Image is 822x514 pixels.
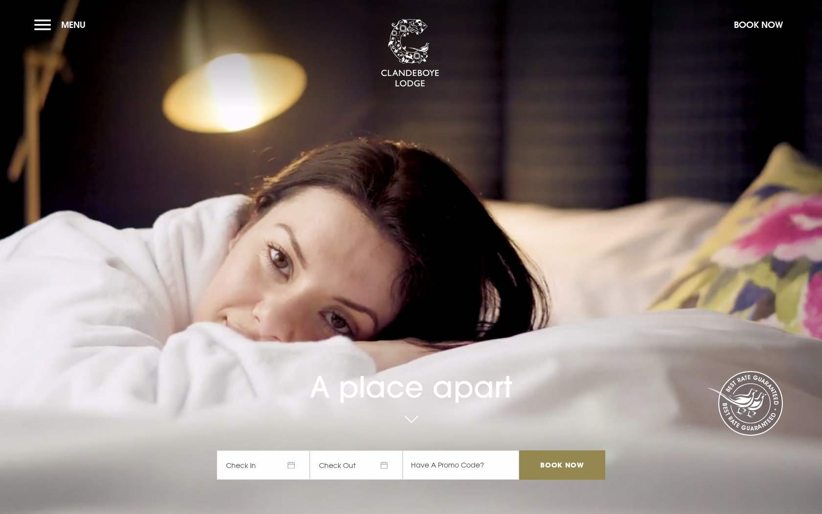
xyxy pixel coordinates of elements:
[381,19,439,88] img: Clandeboye Lodge
[519,450,605,480] input: Book Now
[217,338,605,404] h1: A place apart
[61,19,86,30] span: Menu
[217,450,310,480] span: Check In
[310,450,403,480] span: Check Out
[729,14,788,35] button: Book Now
[34,14,91,35] button: Menu
[403,450,519,480] input: Have A Promo Code?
